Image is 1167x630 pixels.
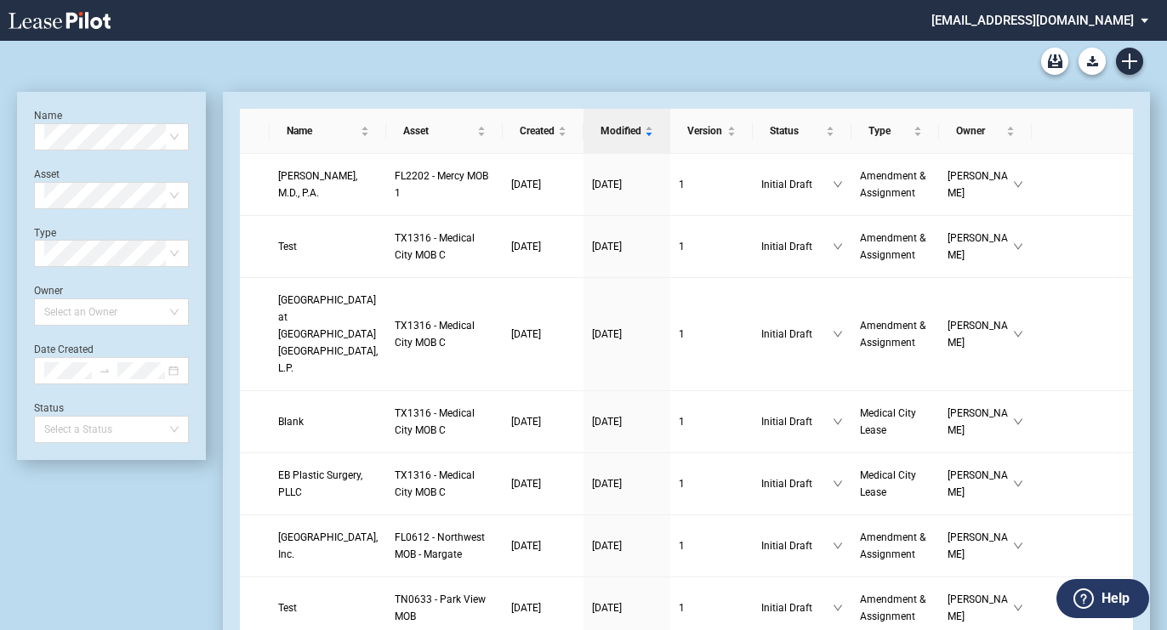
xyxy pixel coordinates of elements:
[1013,329,1023,339] span: down
[679,413,744,430] a: 1
[395,469,475,498] span: TX1316 - Medical City MOB C
[679,326,744,343] a: 1
[1013,541,1023,551] span: down
[592,328,622,340] span: [DATE]
[511,179,541,190] span: [DATE]
[1116,48,1143,75] a: Create new document
[278,238,378,255] a: Test
[833,329,843,339] span: down
[592,326,662,343] a: [DATE]
[386,109,503,154] th: Asset
[833,179,843,190] span: down
[860,529,931,563] a: Amendment & Assignment
[1056,579,1149,618] button: Help
[601,122,641,139] span: Modified
[753,109,851,154] th: Status
[860,230,931,264] a: Amendment & Assignment
[679,602,685,614] span: 1
[687,122,724,139] span: Version
[592,475,662,492] a: [DATE]
[956,122,1003,139] span: Owner
[34,285,63,297] label: Owner
[1013,417,1023,427] span: down
[395,531,485,560] span: FL0612 - Northwest MOB - Margate
[1073,48,1111,75] md-menu: Download Blank Form List
[1013,479,1023,489] span: down
[511,176,575,193] a: [DATE]
[278,292,378,377] a: [GEOGRAPHIC_DATA] at [GEOGRAPHIC_DATA] [GEOGRAPHIC_DATA], L.P.
[851,109,939,154] th: Type
[511,540,541,552] span: [DATE]
[592,602,622,614] span: [DATE]
[860,407,916,436] span: Medical City Lease
[278,467,378,501] a: EB Plastic Surgery, PLLC
[511,537,575,554] a: [DATE]
[395,405,494,439] a: TX1316 - Medical City MOB C
[511,328,541,340] span: [DATE]
[511,599,575,616] a: [DATE]
[860,593,925,622] span: Amendment & Assignment
[278,413,378,430] a: Blank
[679,176,744,193] a: 1
[939,109,1032,154] th: Owner
[34,402,64,414] label: Status
[860,320,925,349] span: Amendment & Assignment
[34,343,94,355] label: Date Created
[761,238,833,255] span: Initial Draft
[670,109,753,154] th: Version
[948,405,1013,439] span: [PERSON_NAME]
[860,317,931,351] a: Amendment & Assignment
[1013,603,1023,613] span: down
[860,167,931,201] a: Amendment & Assignment
[511,241,541,253] span: [DATE]
[770,122,823,139] span: Status
[278,167,378,201] a: [PERSON_NAME], M.D., P.A.
[833,603,843,613] span: down
[860,232,925,261] span: Amendment & Assignment
[948,167,1013,201] span: [PERSON_NAME]
[278,529,378,563] a: [GEOGRAPHIC_DATA], Inc.
[395,167,494,201] a: FL2202 - Mercy MOB 1
[679,328,685,340] span: 1
[948,591,1013,625] span: [PERSON_NAME]
[592,540,622,552] span: [DATE]
[761,537,833,554] span: Initial Draft
[679,599,744,616] a: 1
[511,478,541,490] span: [DATE]
[395,170,488,199] span: FL2202 - Mercy MOB 1
[278,531,378,560] span: Northwest Medical Center, Inc.
[278,416,304,428] span: Blank
[395,407,475,436] span: TX1316 - Medical City MOB C
[679,238,744,255] a: 1
[860,591,931,625] a: Amendment & Assignment
[592,238,662,255] a: [DATE]
[395,317,494,351] a: TX1316 - Medical City MOB C
[511,238,575,255] a: [DATE]
[592,599,662,616] a: [DATE]
[1079,48,1106,75] button: Download Blank Form
[395,467,494,501] a: TX1316 - Medical City MOB C
[278,602,297,614] span: Test
[833,541,843,551] span: down
[34,110,62,122] label: Name
[270,109,386,154] th: Name
[99,365,111,377] span: swap-right
[948,317,1013,351] span: [PERSON_NAME]
[520,122,555,139] span: Created
[287,122,357,139] span: Name
[511,326,575,343] a: [DATE]
[278,294,378,374] span: Columbia Hospital at Medical City Dallas Subsidiary, L.P.
[592,478,622,490] span: [DATE]
[583,109,670,154] th: Modified
[592,241,622,253] span: [DATE]
[860,170,925,199] span: Amendment & Assignment
[833,241,843,252] span: down
[1013,179,1023,190] span: down
[592,179,622,190] span: [DATE]
[860,469,916,498] span: Medical City Lease
[761,599,833,616] span: Initial Draft
[860,467,931,501] a: Medical City Lease
[761,475,833,492] span: Initial Draft
[860,531,925,560] span: Amendment & Assignment
[679,416,685,428] span: 1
